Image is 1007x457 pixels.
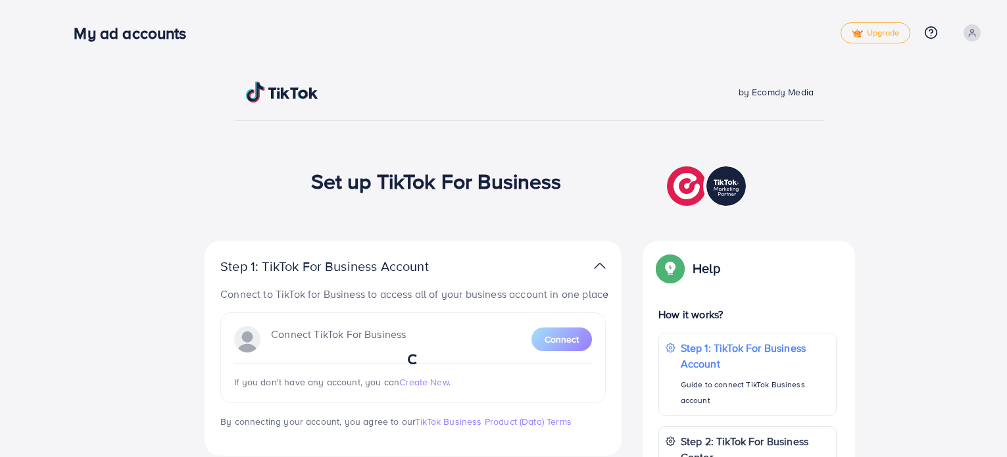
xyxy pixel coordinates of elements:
[739,85,814,99] span: by Ecomdy Media
[852,28,899,38] span: Upgrade
[311,168,562,193] h1: Set up TikTok For Business
[681,377,829,408] p: Guide to connect TikTok Business account
[220,258,470,274] p: Step 1: TikTok For Business Account
[74,24,197,43] h3: My ad accounts
[658,256,682,280] img: Popup guide
[841,22,910,43] a: tickUpgrade
[246,82,318,103] img: TikTok
[852,29,863,38] img: tick
[681,340,829,372] p: Step 1: TikTok For Business Account
[594,256,606,276] img: TikTok partner
[693,260,720,276] p: Help
[658,306,837,322] p: How it works?
[667,163,749,209] img: TikTok partner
